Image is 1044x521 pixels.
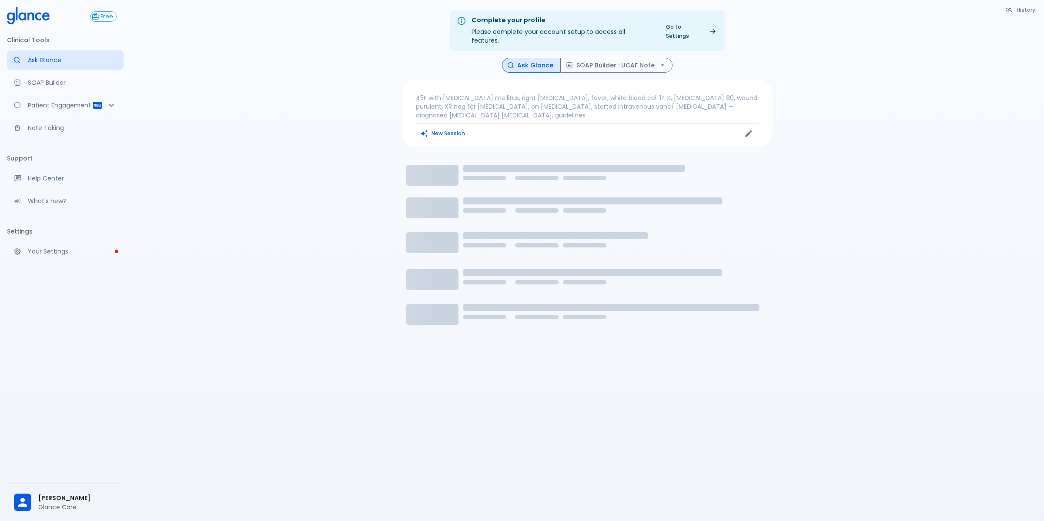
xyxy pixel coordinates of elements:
[416,127,470,140] button: Clears all inputs and results.
[7,118,124,137] a: Advanced note-taking
[661,20,721,42] a: Go to Settings
[7,96,124,115] div: Patient Reports & Referrals
[7,221,124,242] li: Settings
[7,148,124,169] li: Support
[7,169,124,188] a: Get help from our support team
[28,101,92,110] p: Patient Engagement
[7,73,124,92] a: Docugen: Compose a clinical documentation in seconds
[28,247,117,256] p: Your Settings
[7,242,124,261] a: Please complete account setup
[28,197,117,205] p: What's new?
[472,16,654,25] div: Complete your profile
[1001,3,1041,16] button: History
[97,13,116,20] span: Free
[502,58,561,73] button: Ask Glance
[90,11,124,22] a: Click to view or change your subscription
[7,191,124,210] div: Recent updates and feature releases
[7,488,124,518] div: [PERSON_NAME]Glance Care
[28,124,117,132] p: Note Taking
[28,56,117,64] p: Ask Glance
[742,127,755,140] button: Edit
[38,494,117,503] span: [PERSON_NAME]
[28,174,117,183] p: Help Center
[472,13,654,48] div: Please complete your account setup to access all features.
[38,503,117,511] p: Glance Care
[90,11,117,22] button: Free
[560,58,673,73] button: SOAP Builder : UCAF Note
[28,78,117,87] p: SOAP Builder
[7,30,124,50] li: Clinical Tools
[416,94,759,120] p: 45F with [MEDICAL_DATA] mellitus, right [MEDICAL_DATA], fever, white blood cell 14 K, [MEDICAL_DA...
[7,50,124,70] a: Moramiz: Find ICD10AM codes instantly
